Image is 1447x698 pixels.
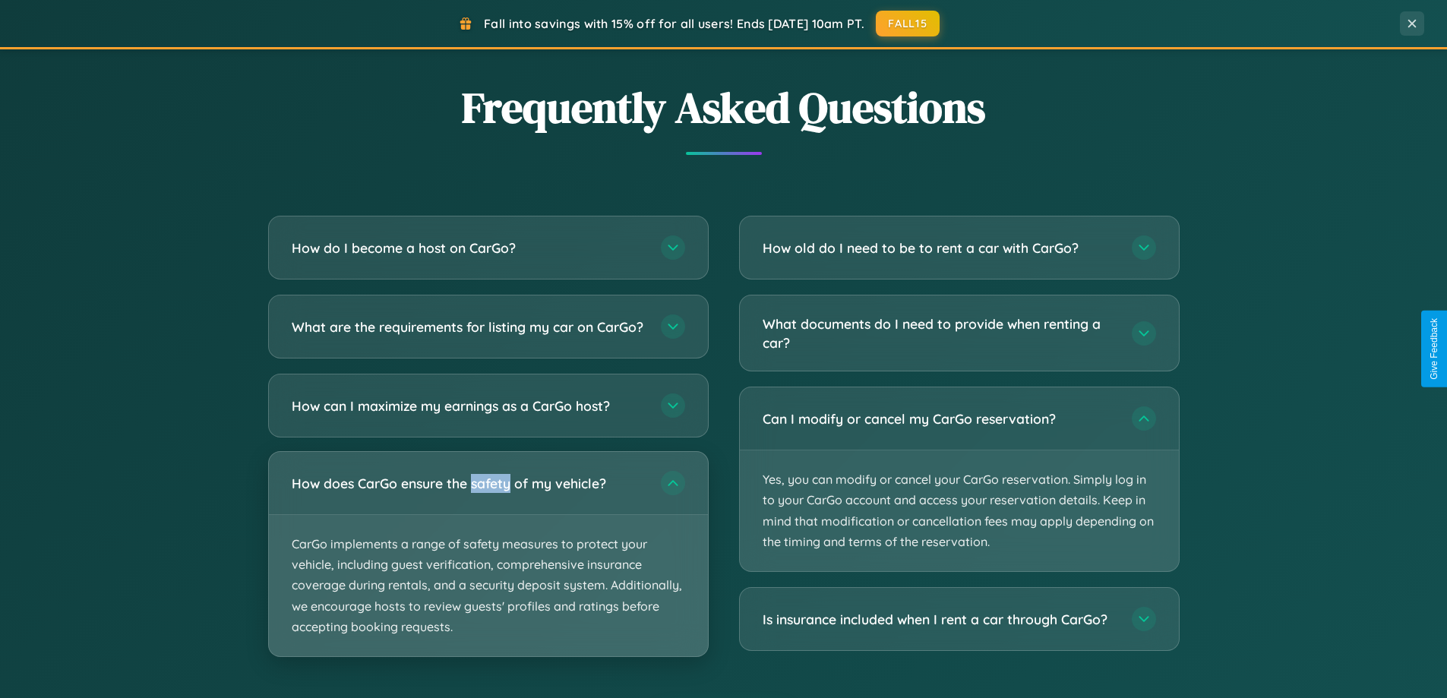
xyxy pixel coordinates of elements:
p: Yes, you can modify or cancel your CarGo reservation. Simply log in to your CarGo account and acc... [740,450,1179,571]
h3: Is insurance included when I rent a car through CarGo? [763,610,1117,629]
h2: Frequently Asked Questions [268,78,1180,137]
h3: How do I become a host on CarGo? [292,238,646,257]
h3: What are the requirements for listing my car on CarGo? [292,317,646,336]
h3: How old do I need to be to rent a car with CarGo? [763,238,1117,257]
div: Give Feedback [1429,318,1439,380]
p: CarGo implements a range of safety measures to protect your vehicle, including guest verification... [269,515,708,656]
h3: What documents do I need to provide when renting a car? [763,314,1117,352]
h3: Can I modify or cancel my CarGo reservation? [763,409,1117,428]
span: Fall into savings with 15% off for all users! Ends [DATE] 10am PT. [484,16,864,31]
h3: How does CarGo ensure the safety of my vehicle? [292,474,646,493]
button: FALL15 [876,11,940,36]
h3: How can I maximize my earnings as a CarGo host? [292,396,646,415]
